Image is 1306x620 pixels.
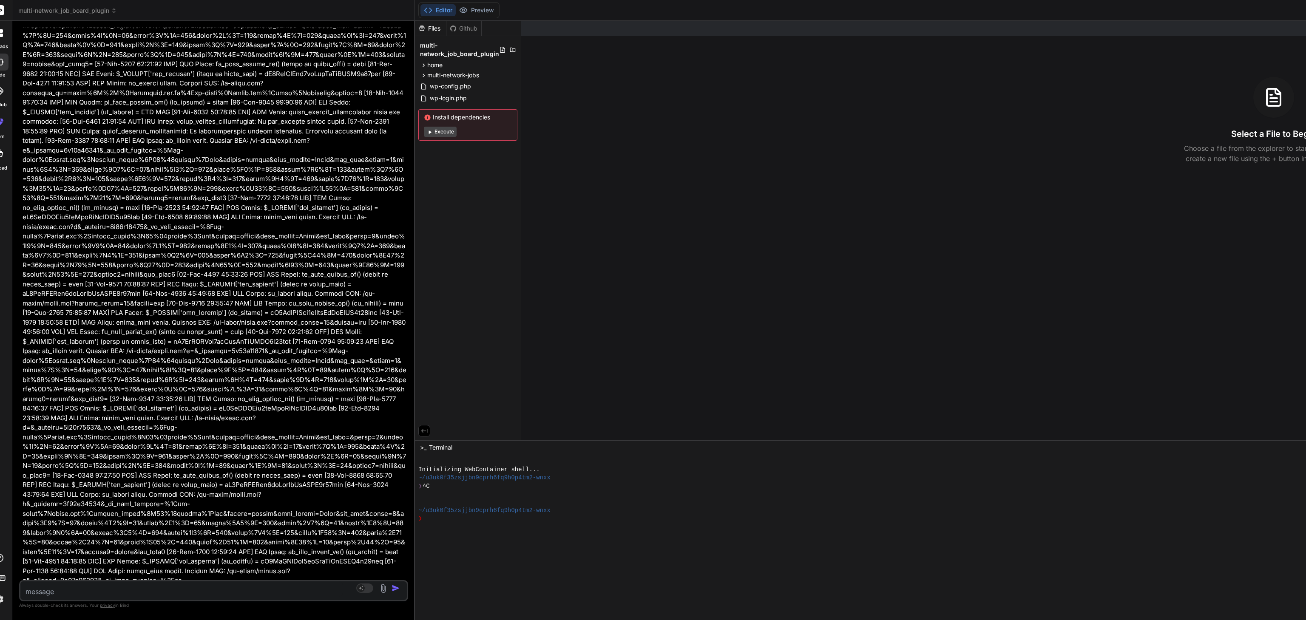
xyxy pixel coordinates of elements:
span: ❯ [418,515,423,523]
div: Files [415,24,446,33]
span: ~/u3uk0f35zsjjbn9cprh6fq9h0p4tm2-wnxx [418,474,551,482]
span: wp-config.php [429,81,472,91]
span: Install dependencies [424,113,512,122]
p: Always double-check its answers. Your in Bind [19,601,408,609]
span: multi-network_job_board_plugin [420,41,499,58]
span: privacy [100,603,115,608]
span: wp-login.php [429,93,468,103]
img: icon [392,584,400,592]
span: ❯ [418,482,423,490]
span: ^C [423,482,430,490]
span: >_ [420,443,426,452]
span: multi-network-jobs [427,71,479,79]
span: Initializing WebContainer shell... [418,466,539,474]
span: home [427,61,443,69]
span: Terminal [429,443,452,452]
span: ~/u3uk0f35zsjjbn9cprh6fq9h0p4tm2-wnxx [418,507,551,515]
button: Execute [424,127,457,137]
span: multi-network_job_board_plugin [18,6,117,15]
button: Editor [420,4,456,16]
button: Preview [456,4,497,16]
img: attachment [378,583,388,593]
div: Github [446,24,481,33]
